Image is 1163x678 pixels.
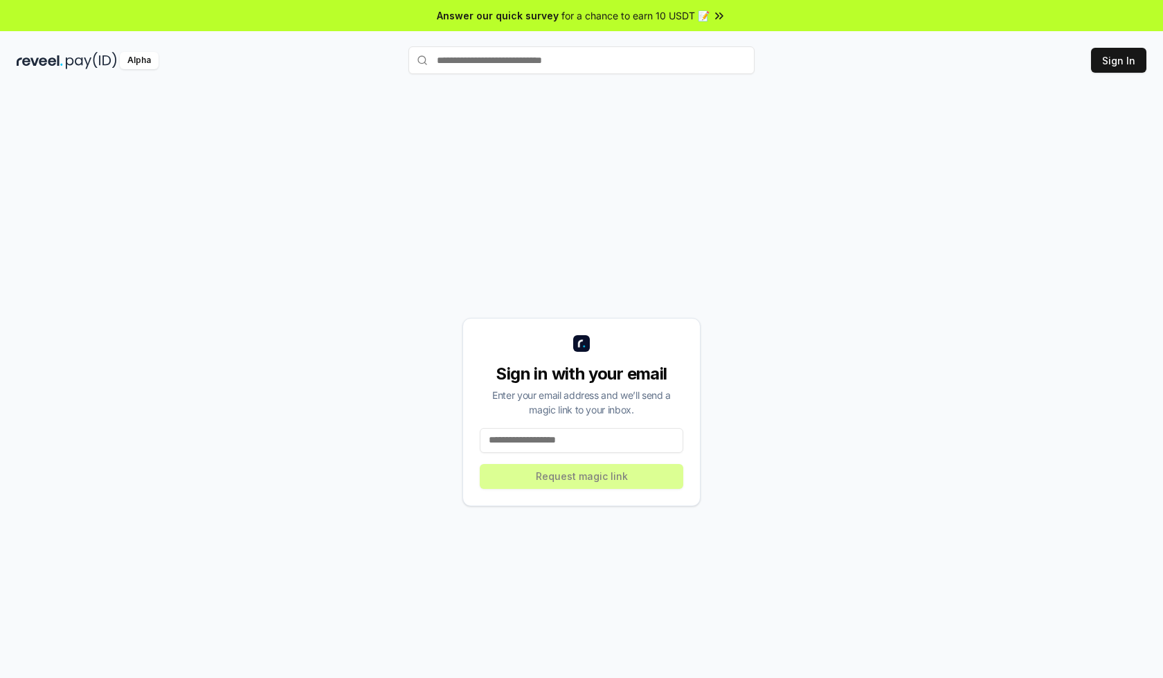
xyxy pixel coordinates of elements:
[573,335,590,352] img: logo_small
[437,8,559,23] span: Answer our quick survey
[17,52,63,69] img: reveel_dark
[66,52,117,69] img: pay_id
[561,8,710,23] span: for a chance to earn 10 USDT 📝
[1091,48,1146,73] button: Sign In
[480,388,683,417] div: Enter your email address and we’ll send a magic link to your inbox.
[120,52,159,69] div: Alpha
[480,363,683,385] div: Sign in with your email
